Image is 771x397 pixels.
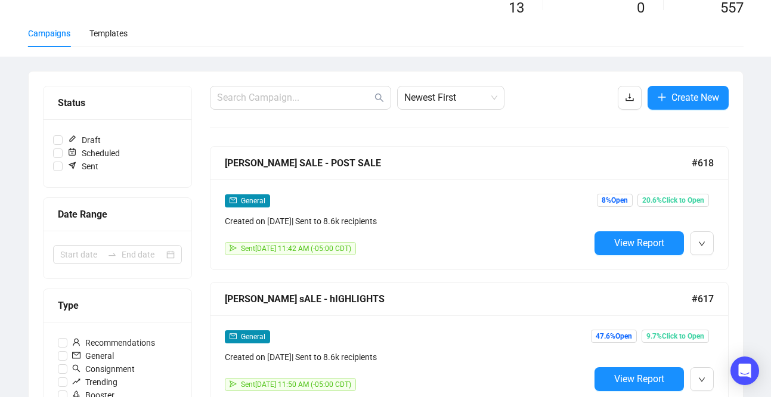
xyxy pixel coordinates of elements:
[657,92,667,102] span: plus
[614,373,664,384] span: View Report
[63,160,103,173] span: Sent
[730,356,759,385] div: Open Intercom Messenger
[241,244,351,253] span: Sent [DATE] 11:42 AM (-05:00 CDT)
[72,364,80,373] span: search
[225,351,590,364] div: Created on [DATE] | Sent to 8.6k recipients
[225,215,590,228] div: Created on [DATE] | Sent to 8.6k recipients
[698,376,705,383] span: down
[374,93,384,103] span: search
[58,95,177,110] div: Status
[597,194,633,207] span: 8% Open
[72,338,80,346] span: user
[107,250,117,259] span: swap-right
[591,330,637,343] span: 47.6% Open
[698,240,705,247] span: down
[241,333,265,341] span: General
[594,367,684,391] button: View Report
[671,90,719,105] span: Create New
[225,156,692,170] div: [PERSON_NAME] SALE - POST SALE
[28,27,70,40] div: Campaigns
[107,250,117,259] span: to
[614,237,664,249] span: View Report
[241,380,351,389] span: Sent [DATE] 11:50 AM (-05:00 CDT)
[230,380,237,387] span: send
[63,147,125,160] span: Scheduled
[67,362,140,376] span: Consignment
[230,197,237,204] span: mail
[625,92,634,102] span: download
[67,336,160,349] span: Recommendations
[642,330,709,343] span: 9.7% Click to Open
[122,248,164,261] input: End date
[692,291,714,306] span: #617
[67,376,122,389] span: Trending
[637,194,709,207] span: 20.6% Click to Open
[692,156,714,170] span: #618
[230,333,237,340] span: mail
[217,91,372,105] input: Search Campaign...
[210,146,729,270] a: [PERSON_NAME] SALE - POST SALE#618mailGeneralCreated on [DATE]| Sent to 8.6k recipientssendSent[D...
[225,291,692,306] div: [PERSON_NAME] sALE - hIGHLIGHTS
[404,86,497,109] span: Newest First
[67,349,119,362] span: General
[72,377,80,386] span: rise
[648,86,729,110] button: Create New
[60,248,103,261] input: Start date
[594,231,684,255] button: View Report
[63,134,106,147] span: Draft
[72,351,80,359] span: mail
[241,197,265,205] span: General
[58,207,177,222] div: Date Range
[230,244,237,252] span: send
[58,298,177,313] div: Type
[89,27,128,40] div: Templates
